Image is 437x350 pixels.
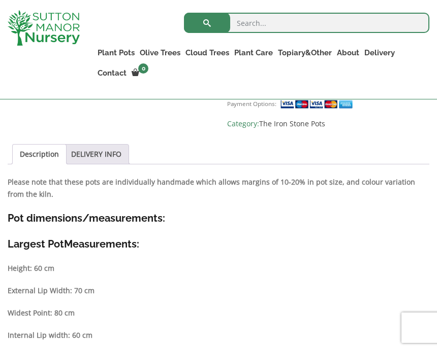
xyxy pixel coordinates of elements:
[8,286,95,295] strong: External Lip Width: 70 cm
[227,118,429,130] span: Category:
[362,46,397,60] a: Delivery
[8,263,54,273] strong: Height: 60 cm
[129,66,151,80] a: 0
[95,46,137,60] a: Plant Pots
[184,13,429,33] input: Search...
[232,46,275,60] a: Plant Care
[8,177,415,199] strong: Please note that these pots are individually handmade which allows margins of 10-20% in pot size,...
[8,330,92,340] strong: Internal Lip width: 60 cm
[95,66,129,80] a: Contact
[71,145,121,164] a: DELIVERY INFO
[280,99,356,110] img: payment supported
[183,46,232,60] a: Cloud Trees
[8,238,64,250] strong: Largest Pot
[64,238,139,250] strong: Measurements:
[138,63,148,74] span: 0
[8,308,75,318] strong: Widest Point: 80 cm
[8,212,165,224] strong: Pot dimensions/measurements:
[275,46,334,60] a: Topiary&Other
[20,145,59,164] a: Description
[227,100,276,108] small: Payment Options:
[8,10,80,46] img: logo
[334,46,362,60] a: About
[137,46,183,60] a: Olive Trees
[259,119,325,128] a: The Iron Stone Pots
